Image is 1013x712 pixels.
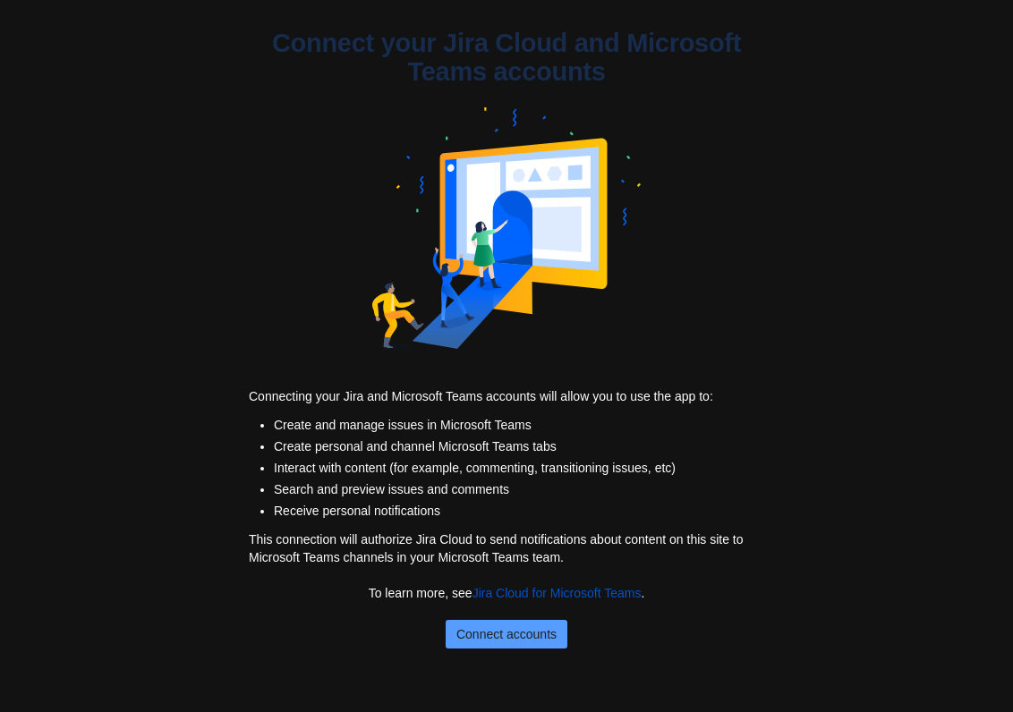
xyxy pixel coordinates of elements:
li: Search and preview issues and comments [274,480,775,498]
button: Connect accounts [446,620,567,648]
li: Create personal and channel Microsoft Teams tabs [274,437,775,455]
h1: Connect your Jira Cloud and Microsoft Teams accounts [238,29,775,86]
li: Create and manage issues in Microsoft Teams [274,416,775,434]
span: Connect accounts [456,620,557,648]
a: Jira Cloud for Microsoft Teams [472,586,642,600]
p: This connection will authorize Jira Cloud to send notifications about content on this site to Mic... [249,530,764,566]
li: Interact with content (for example, commenting, transitioning issues, etc) [274,459,775,477]
li: Receive personal notifications [274,502,775,520]
p: To learn more, see . [256,584,757,602]
img: account-mapping.svg [372,86,641,372]
p: Connecting your Jira and Microsoft Teams accounts will allow you to use the app to: [249,387,764,405]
